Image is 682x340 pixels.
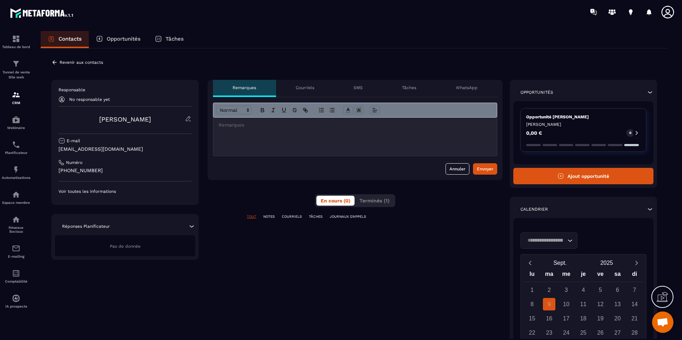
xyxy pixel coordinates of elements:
p: Remarques [233,85,256,91]
div: 5 [594,284,607,296]
div: 15 [526,312,538,325]
button: Envoyer [473,163,497,175]
div: 6 [611,284,624,296]
p: CRM [2,101,30,105]
a: automationsautomationsEspace membre [2,185,30,210]
p: Tâches [166,36,184,42]
p: Réseaux Sociaux [2,226,30,233]
div: 14 [628,298,641,310]
img: automations [12,165,20,174]
a: emailemailE-mailing [2,239,30,264]
div: 19 [594,312,607,325]
p: COURRIELS [282,214,302,219]
p: Opportunité [PERSON_NAME] [526,114,641,120]
div: 26 [594,326,607,339]
p: Tableau de bord [2,45,30,49]
div: 22 [526,326,538,339]
p: Calendrier [520,206,548,212]
p: No responsable yet [69,97,110,102]
a: formationformationCRM [2,85,30,110]
div: ma [541,269,558,282]
p: TOUT [247,214,256,219]
div: 21 [628,312,641,325]
button: Previous month [524,258,537,268]
a: automationsautomationsAutomatisations [2,160,30,185]
p: Tâches [402,85,416,91]
div: 9 [543,298,555,310]
div: 16 [543,312,555,325]
span: Pas de donnée [110,244,141,249]
p: JOURNAUX D'APPELS [330,214,366,219]
div: lu [524,269,541,282]
a: Opportunités [89,31,148,48]
p: [PHONE_NUMBER] [58,167,192,174]
a: social-networksocial-networkRéseaux Sociaux [2,210,30,239]
div: Ouvrir le chat [652,311,673,333]
div: sa [609,269,626,282]
button: Ajout opportunité [513,168,653,184]
img: social-network [12,215,20,224]
span: En cours (0) [321,198,350,204]
p: Numéro [66,160,82,165]
p: Responsable [58,87,192,93]
p: Comptabilité [2,279,30,283]
p: NOTES [263,214,275,219]
span: Terminés (1) [360,198,390,204]
input: Search for option [525,237,566,244]
div: 24 [560,326,572,339]
div: 20 [611,312,624,325]
div: Envoyer [477,165,493,172]
button: Annuler [446,163,469,175]
img: formation [12,60,20,68]
div: je [575,269,592,282]
a: formationformationTunnel de vente Site web [2,54,30,85]
div: 3 [560,284,572,296]
p: Courriels [296,85,314,91]
div: di [626,269,643,282]
p: IA prospects [2,304,30,308]
p: 0,00 € [526,130,542,135]
img: logo [10,6,74,19]
img: formation [12,91,20,99]
button: En cours (0) [316,196,355,206]
p: TÂCHES [309,214,322,219]
p: Webinaire [2,126,30,130]
button: Open months overlay [537,257,584,269]
img: automations [12,115,20,124]
p: [EMAIL_ADDRESS][DOMAIN_NAME] [58,146,192,153]
div: 27 [611,326,624,339]
div: 8 [526,298,538,310]
a: Contacts [41,31,89,48]
p: Automatisations [2,176,30,180]
div: 4 [577,284,590,296]
button: Terminés (1) [355,196,394,206]
div: me [558,269,575,282]
div: 7 [628,284,641,296]
p: Contacts [58,36,82,42]
img: scheduler [12,140,20,149]
a: [PERSON_NAME] [99,115,151,123]
p: E-mailing [2,254,30,258]
div: Search for option [520,232,577,249]
a: accountantaccountantComptabilité [2,264,30,289]
div: 25 [577,326,590,339]
p: Opportunités [107,36,141,42]
a: Tâches [148,31,191,48]
img: formation [12,35,20,43]
div: 10 [560,298,572,310]
p: Opportunités [520,89,553,95]
img: email [12,244,20,253]
img: automations [12,190,20,199]
p: Revenir aux contacts [60,60,103,65]
p: Tunnel de vente Site web [2,70,30,80]
div: 11 [577,298,590,310]
div: 2 [543,284,555,296]
p: [PERSON_NAME] [526,122,641,127]
p: Planificateur [2,151,30,155]
button: Next month [630,258,643,268]
button: Open years overlay [583,257,630,269]
div: 13 [611,298,624,310]
div: 28 [628,326,641,339]
p: Réponses Planificateur [62,223,110,229]
p: Espace membre [2,201,30,205]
